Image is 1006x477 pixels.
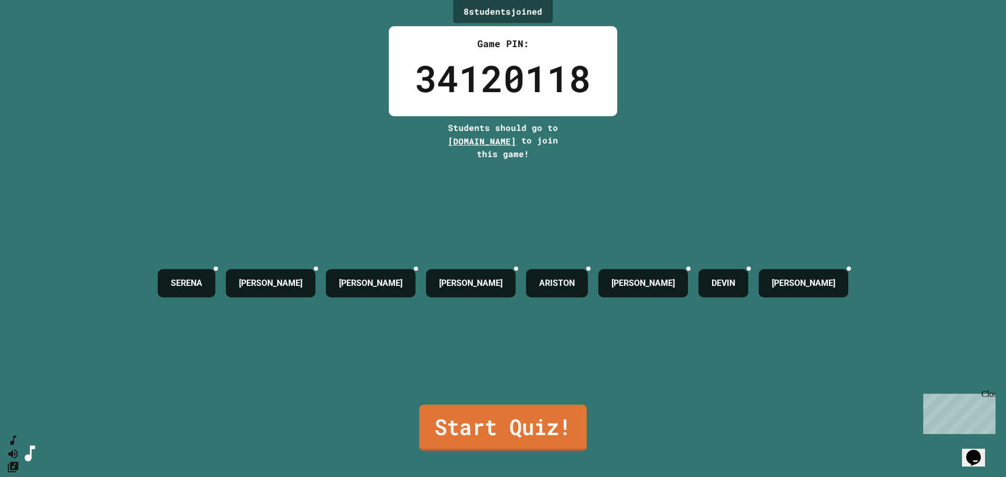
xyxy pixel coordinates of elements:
[171,277,202,290] h4: SERENA
[962,435,996,467] iframe: chat widget
[339,277,402,290] h4: [PERSON_NAME]
[4,4,72,66] div: Chat with us now!Close
[415,51,591,106] div: 34120118
[712,277,735,290] h4: DEVIN
[439,277,502,290] h4: [PERSON_NAME]
[7,460,19,473] button: Change Music
[7,434,19,447] button: SpeedDial basic example
[611,277,675,290] h4: [PERSON_NAME]
[415,37,591,51] div: Game PIN:
[919,390,996,434] iframe: chat widget
[7,447,19,460] button: Mute music
[438,121,568,160] div: Students should go to to join this game!
[419,405,587,451] a: Start Quiz!
[239,277,302,290] h4: [PERSON_NAME]
[448,136,516,147] span: [DOMAIN_NAME]
[772,277,835,290] h4: [PERSON_NAME]
[539,277,575,290] h4: ARISTON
